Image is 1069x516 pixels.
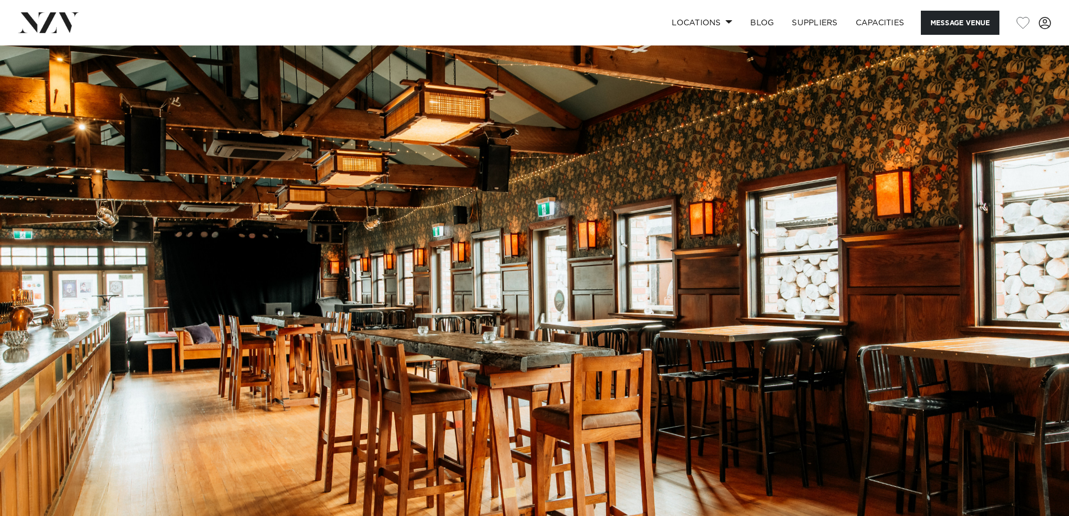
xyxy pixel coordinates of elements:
a: SUPPLIERS [783,11,846,35]
a: BLOG [741,11,783,35]
a: Capacities [847,11,914,35]
button: Message Venue [921,11,999,35]
a: Locations [663,11,741,35]
img: nzv-logo.png [18,12,79,33]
